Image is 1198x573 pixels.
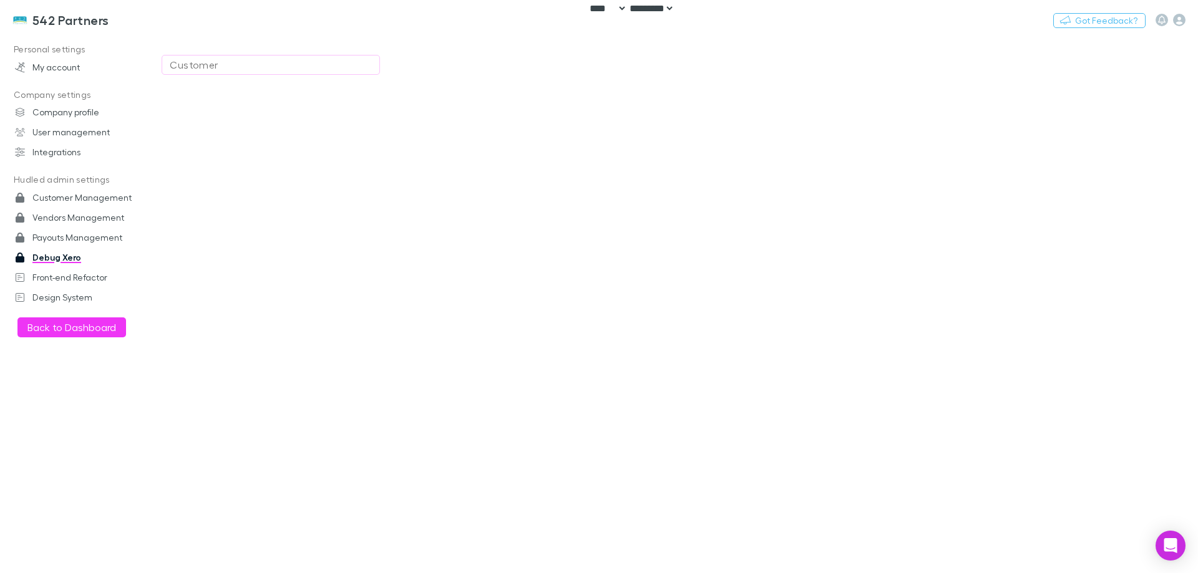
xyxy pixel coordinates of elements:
[12,12,27,27] img: 542 Partners's Logo
[17,317,126,337] button: Back to Dashboard
[170,57,372,72] div: Customer
[2,172,168,188] p: Hudled admin settings
[2,42,168,57] p: Personal settings
[2,102,168,122] a: Company profile
[2,248,168,267] a: Debug Xero
[162,55,380,75] button: Customer
[2,142,168,162] a: Integrations
[2,228,168,248] a: Payouts Management
[2,208,168,228] a: Vendors Management
[2,287,168,307] a: Design System
[2,188,168,208] a: Customer Management
[2,57,168,77] a: My account
[5,5,117,35] a: 542 Partners
[2,87,168,103] p: Company settings
[32,12,109,27] h3: 542 Partners
[1156,531,1186,561] div: Open Intercom Messenger
[1053,13,1146,28] button: Got Feedback?
[2,122,168,142] a: User management
[2,267,168,287] a: Front-end Refactor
